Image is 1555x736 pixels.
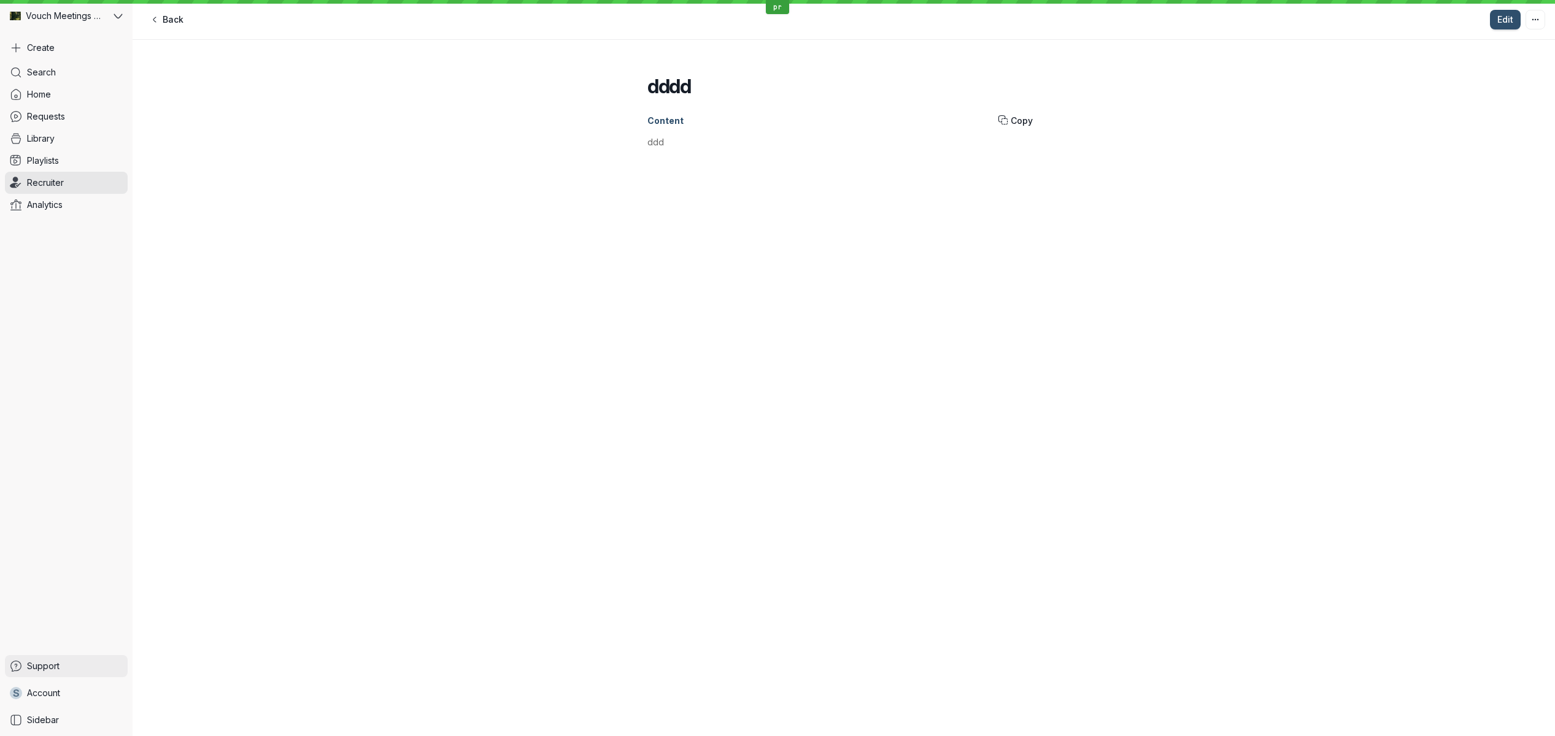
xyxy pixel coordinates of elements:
[10,10,21,21] img: Vouch Meetings Demo avatar
[163,13,183,26] span: Back
[142,10,191,29] a: Back
[26,10,104,22] span: Vouch Meetings Demo
[5,150,128,172] a: Playlists
[27,155,59,167] span: Playlists
[27,199,63,211] span: Analytics
[27,177,64,189] span: Recruiter
[5,37,128,59] button: Create
[27,88,51,101] span: Home
[5,5,111,27] div: Vouch Meetings Demo
[27,660,60,672] span: Support
[1490,10,1521,29] button: Edit
[5,105,128,128] a: Requests
[647,74,691,99] h1: dddd
[5,655,128,677] a: Support
[5,682,128,704] a: SAccount
[27,714,59,726] span: Sidebar
[990,111,1040,131] button: Copy Content
[5,128,128,150] a: Library
[647,136,1040,149] p: ddd
[5,61,128,83] a: Search
[27,110,65,123] span: Requests
[27,66,56,79] span: Search
[5,172,128,194] a: Recruiter
[998,115,1033,127] span: Copy
[5,194,128,216] a: Analytics
[27,687,60,699] span: Account
[1497,13,1513,26] span: Edit
[13,687,20,699] span: S
[5,83,128,105] a: Home
[27,42,55,54] span: Create
[27,132,55,145] span: Library
[5,709,128,731] a: Sidebar
[5,5,128,27] button: Vouch Meetings Demo avatarVouch Meetings Demo
[647,115,684,127] span: Content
